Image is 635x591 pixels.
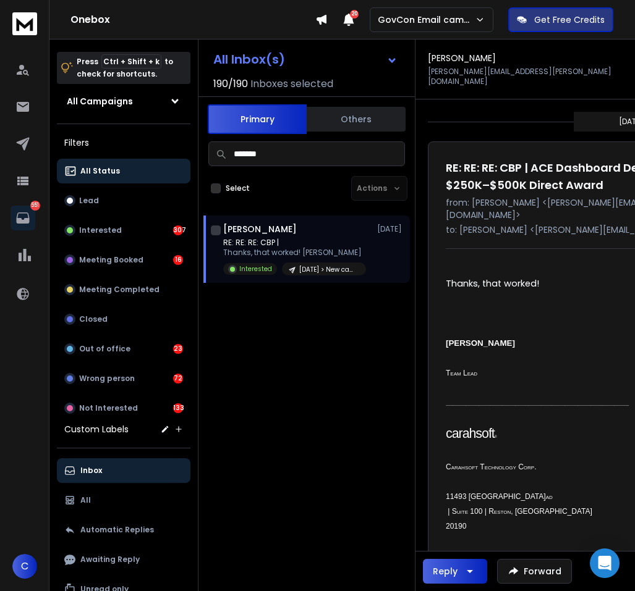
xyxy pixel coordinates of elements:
[12,12,37,35] img: logo
[70,12,315,27] h1: Onebox
[57,547,190,572] button: Awaiting Reply
[446,463,536,471] span: Carahsoft Technology Corp.
[57,89,190,114] button: All Campaigns
[377,224,405,234] p: [DATE]
[79,403,138,413] p: Not Interested
[12,554,37,579] button: C
[497,559,572,584] button: Forward
[446,522,466,530] span: 20190
[80,495,91,505] p: All
[173,225,183,235] div: 307
[77,56,173,80] p: Press to check for shortcuts.
[57,518,190,542] button: Automatic Replies
[79,285,160,295] p: Meeting Completed
[79,314,108,324] p: Closed
[173,374,183,384] div: 72
[79,196,99,206] p: Lead
[433,565,458,577] div: Reply
[446,369,477,377] span: Team Lead
[57,188,190,213] button: Lead
[57,159,190,183] button: All Status
[428,52,496,64] h1: [PERSON_NAME]
[223,248,366,258] p: Thanks, that worked! [PERSON_NAME]
[446,277,539,290] span: Thanks, that worked!
[428,67,628,86] p: [PERSON_NAME][EMAIL_ADDRESS][PERSON_NAME][DOMAIN_NAME]
[57,307,190,332] button: Closed
[239,264,272,274] p: Interested
[423,559,487,584] button: Reply
[80,466,102,476] p: Inbox
[64,423,129,435] h3: Custom Labels
[11,206,35,230] a: 551
[57,337,190,361] button: Out of office23
[173,344,183,354] div: 23
[80,555,140,564] p: Awaiting Reply
[446,492,553,516] span: ad | Suite 100 | Res
[213,53,285,65] h1: All Inbox(s)
[350,10,359,19] span: 20
[173,255,183,265] div: 16
[57,248,190,272] button: Meeting Booked16
[57,396,190,421] button: Not Interested133
[501,507,592,516] span: ton, [GEOGRAPHIC_DATA]
[213,77,248,91] span: 190 / 190
[223,238,366,248] p: RE: RE: RE: CBP |
[203,47,407,72] button: All Inbox(s)
[446,402,629,406] span: ____________________________________________________________________________________________________
[57,488,190,513] button: All
[307,106,406,133] button: Others
[446,338,515,348] span: [PERSON_NAME]
[446,426,495,441] span: carahsoft
[495,435,497,438] span: ®
[30,201,40,211] p: 551
[57,277,190,302] button: Meeting Completed
[79,344,130,354] p: Out of office
[79,225,122,235] p: Interested
[378,14,475,26] p: GovCon Email campaign
[79,374,135,384] p: Wrong person
[101,54,161,69] span: Ctrl + Shift + k
[208,104,307,134] button: Primary
[446,492,546,501] span: 11493 [GEOGRAPHIC_DATA]
[57,458,190,483] button: Inbox
[508,7,613,32] button: Get Free Credits
[223,223,297,235] h1: [PERSON_NAME]
[226,183,250,193] label: Select
[79,255,143,265] p: Meeting Booked
[57,134,190,151] h3: Filters
[80,166,120,176] p: All Status
[57,366,190,391] button: Wrong person72
[57,218,190,243] button: Interested307
[534,14,605,26] p: Get Free Credits
[590,548,620,578] div: Open Intercom Messenger
[173,403,183,413] div: 133
[250,77,333,91] h3: Inboxes selected
[299,265,359,274] p: [DATE] > New campaign > 541511 > Dashboard development > SAP
[80,525,154,535] p: Automatic Replies
[67,95,133,107] h1: All Campaigns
